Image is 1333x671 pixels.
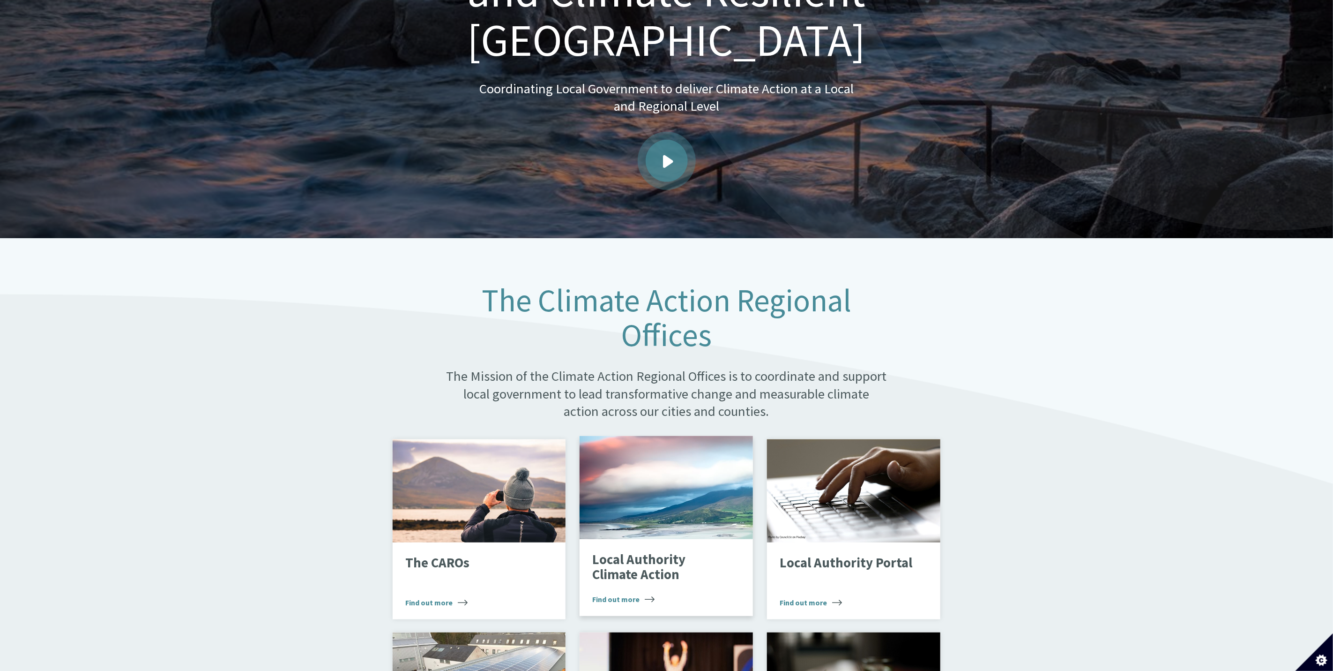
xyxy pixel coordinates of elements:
[445,368,888,420] p: The Mission of the Climate Action Regional Offices is to coordinate and support local government ...
[646,140,688,182] a: Play video
[593,594,655,605] span: Find out more
[593,552,726,582] p: Local Authority Climate Action
[1296,633,1333,671] button: Set cookie preferences
[780,597,842,608] span: Find out more
[479,80,854,115] p: Coordinating Local Government to deliver Climate Action at a Local and Regional Level
[393,439,566,619] a: The CAROs Find out more
[445,283,888,353] h1: The Climate Action Regional Offices
[405,556,538,571] p: The CAROs
[780,556,913,571] p: Local Authority Portal
[767,439,940,619] a: Local Authority Portal Find out more
[580,436,753,616] a: Local Authority Climate Action Find out more
[405,597,468,608] span: Find out more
